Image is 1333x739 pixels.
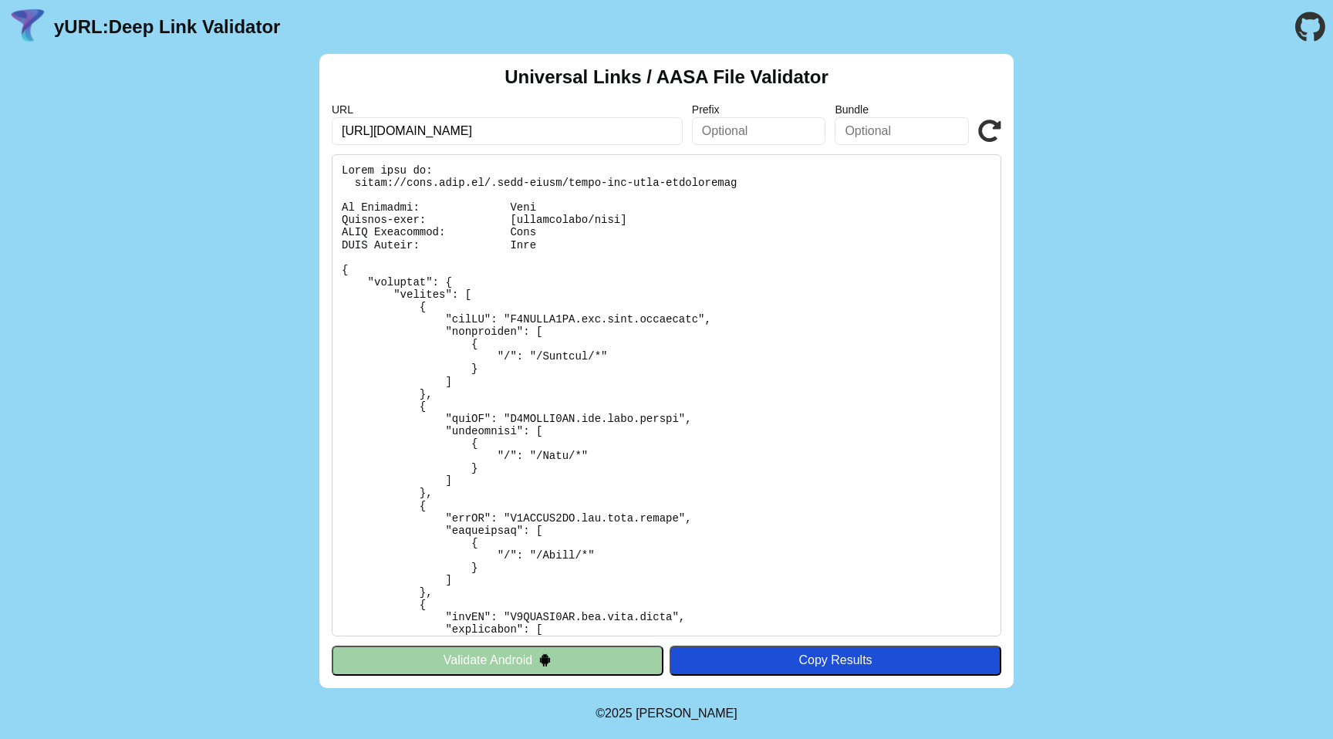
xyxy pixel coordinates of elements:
[54,16,280,38] a: yURL:Deep Link Validator
[332,117,683,145] input: Required
[605,707,633,720] span: 2025
[670,646,1001,675] button: Copy Results
[835,117,969,145] input: Optional
[596,688,737,739] footer: ©
[538,653,552,666] img: droidIcon.svg
[835,103,969,116] label: Bundle
[692,103,826,116] label: Prefix
[332,646,663,675] button: Validate Android
[332,154,1001,636] pre: Lorem ipsu do: sitam://cons.adip.el/.sedd-eiusm/tempo-inc-utla-etdoloremag Al Enimadmi: Veni Quis...
[505,66,828,88] h2: Universal Links / AASA File Validator
[677,653,994,667] div: Copy Results
[8,7,48,47] img: yURL Logo
[636,707,737,720] a: Michael Ibragimchayev's Personal Site
[692,117,826,145] input: Optional
[332,103,683,116] label: URL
